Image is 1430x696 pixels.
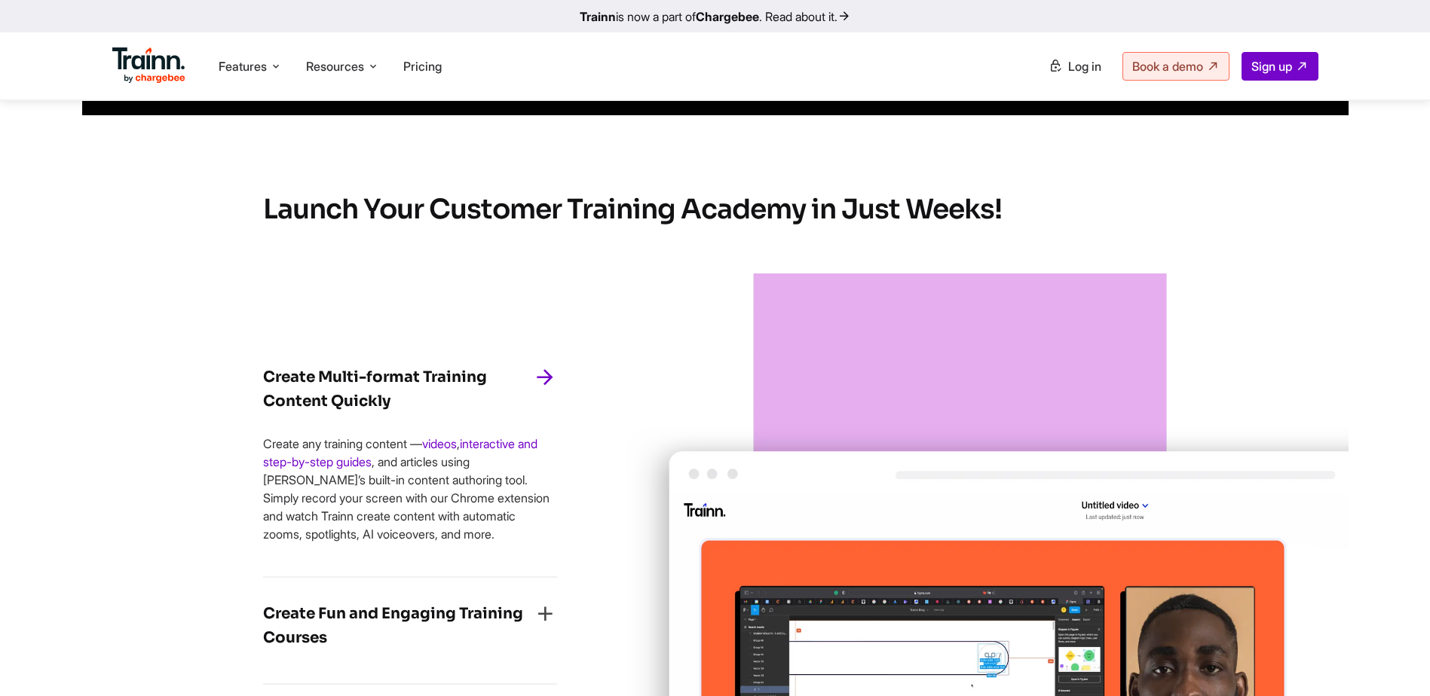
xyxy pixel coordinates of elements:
[1068,59,1101,74] span: Log in
[696,9,759,24] b: Chargebee
[219,58,267,75] span: Features
[263,191,1168,228] h2: Launch Your Customer Training Academy in Just Weeks!
[263,602,533,650] h4: Create Fun and Engaging Training Courses
[403,59,442,74] a: Pricing
[306,58,364,75] span: Resources
[112,47,186,84] img: Trainn Logo
[580,9,616,24] b: Trainn
[263,435,557,543] p: Create any training content — , , and articles using [PERSON_NAME]’s built-in content authoring t...
[1242,52,1318,81] a: Sign up
[263,365,533,414] h4: Create Multi-format Training Content Quickly
[1251,59,1292,74] span: Sign up
[1040,53,1110,80] a: Log in
[422,436,457,451] a: videos
[1132,59,1203,74] span: Book a demo
[263,436,537,469] a: interactive and step-by-step guides
[1355,624,1430,696] iframe: Chat Widget
[1122,52,1229,81] a: Book a demo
